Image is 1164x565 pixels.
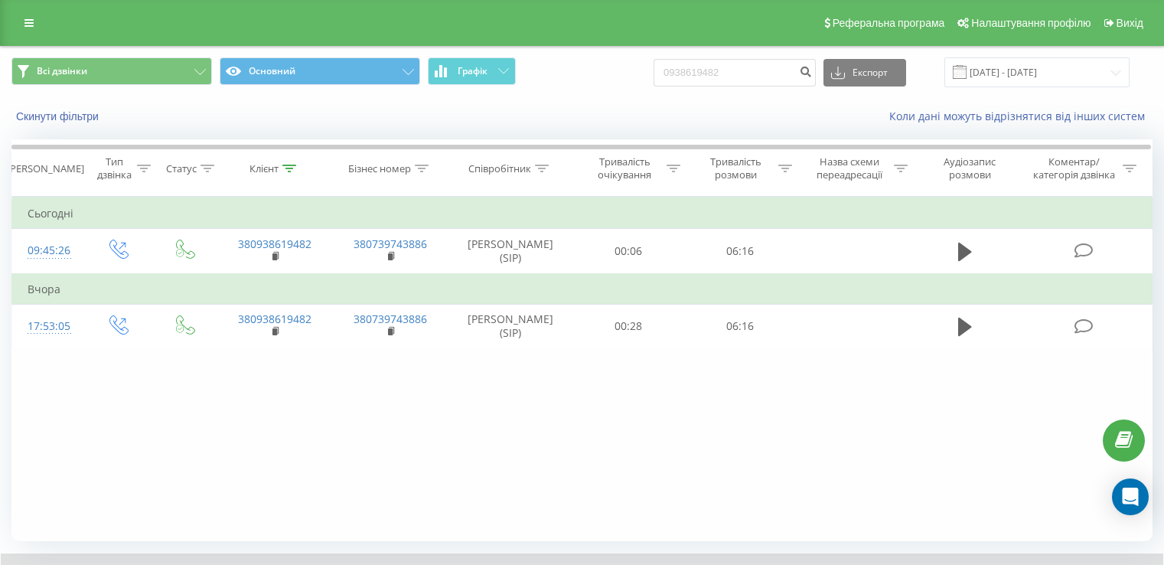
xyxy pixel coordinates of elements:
[698,155,774,181] div: Тривалість розмови
[573,304,684,348] td: 00:28
[1117,17,1143,29] span: Вихід
[238,312,311,326] a: 380938619482
[925,155,1015,181] div: Аудіозапис розмови
[1112,478,1149,515] div: Open Intercom Messenger
[348,162,411,175] div: Бізнес номер
[833,17,945,29] span: Реферальна програма
[220,57,420,85] button: Основний
[448,229,573,274] td: [PERSON_NAME] (SIP)
[238,237,311,251] a: 380938619482
[587,155,664,181] div: Тривалість очікування
[573,229,684,274] td: 00:06
[12,198,1153,229] td: Сьогодні
[684,229,795,274] td: 06:16
[428,57,516,85] button: Графік
[166,162,197,175] div: Статус
[971,17,1091,29] span: Налаштування профілю
[1029,155,1119,181] div: Коментар/категорія дзвінка
[11,109,106,123] button: Скинути фільтри
[37,65,87,77] span: Всі дзвінки
[889,109,1153,123] a: Коли дані можуть відрізнятися вiд інших систем
[448,304,573,348] td: [PERSON_NAME] (SIP)
[354,312,427,326] a: 380739743886
[810,155,890,181] div: Назва схеми переадресації
[654,59,816,87] input: Пошук за номером
[7,162,84,175] div: [PERSON_NAME]
[684,304,795,348] td: 06:16
[28,236,68,266] div: 09:45:26
[249,162,279,175] div: Клієнт
[12,274,1153,305] td: Вчора
[468,162,531,175] div: Співробітник
[11,57,212,85] button: Всі дзвінки
[96,155,132,181] div: Тип дзвінка
[823,59,906,87] button: Експорт
[458,66,487,77] span: Графік
[354,237,427,251] a: 380739743886
[28,312,68,341] div: 17:53:05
